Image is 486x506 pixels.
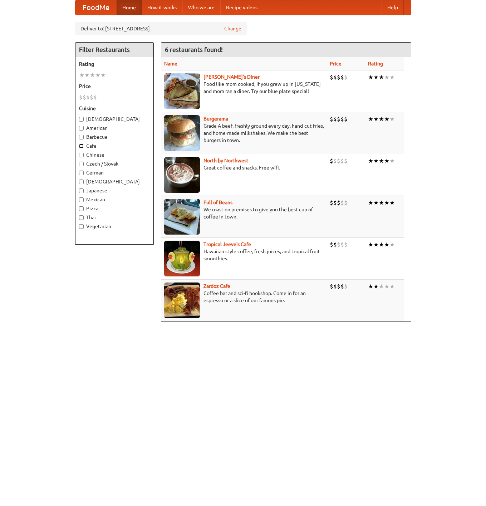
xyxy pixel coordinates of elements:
[344,73,348,81] li: $
[340,283,344,290] li: $
[79,178,150,185] label: [DEMOGRAPHIC_DATA]
[79,93,83,101] li: $
[79,215,84,220] input: Thai
[344,115,348,123] li: $
[379,199,384,207] li: ★
[330,61,342,67] a: Price
[333,199,337,207] li: $
[373,283,379,290] li: ★
[90,71,95,79] li: ★
[384,115,389,123] li: ★
[382,0,404,15] a: Help
[203,200,232,205] b: Full of Beans
[330,157,333,165] li: $
[344,157,348,165] li: $
[373,241,379,249] li: ★
[79,83,150,90] h5: Price
[344,283,348,290] li: $
[79,205,150,212] label: Pizza
[333,157,337,165] li: $
[337,115,340,123] li: $
[340,73,344,81] li: $
[164,290,324,304] p: Coffee bar and sci-fi bookshop. Come in for an espresso or a slice of our famous pie.
[203,283,230,289] a: Zardoz Cafe
[79,214,150,221] label: Thai
[340,157,344,165] li: $
[368,61,383,67] a: Rating
[79,71,84,79] li: ★
[164,73,200,109] img: sallys.jpg
[373,115,379,123] li: ★
[79,124,150,132] label: American
[75,22,247,35] div: Deliver to: [STREET_ADDRESS]
[79,224,84,229] input: Vegetarian
[93,93,97,101] li: $
[389,73,395,81] li: ★
[337,73,340,81] li: $
[142,0,182,15] a: How it works
[79,153,84,157] input: Chinese
[117,0,142,15] a: Home
[164,115,200,151] img: burgerama.jpg
[79,144,84,148] input: Cafe
[79,180,84,184] input: [DEMOGRAPHIC_DATA]
[79,116,150,123] label: [DEMOGRAPHIC_DATA]
[79,197,84,202] input: Mexican
[90,93,93,101] li: $
[330,283,333,290] li: $
[368,283,373,290] li: ★
[79,196,150,203] label: Mexican
[164,199,200,235] img: beans.jpg
[164,80,324,95] p: Food like mom cooked, if you grew up in [US_STATE] and mom ran a diner. Try our blue plate special!
[79,171,84,175] input: German
[379,73,384,81] li: ★
[384,73,389,81] li: ★
[389,157,395,165] li: ★
[368,199,373,207] li: ★
[203,116,228,122] b: Burgerama
[344,241,348,249] li: $
[79,135,84,139] input: Barbecue
[164,157,200,193] img: north.jpg
[79,223,150,230] label: Vegetarian
[165,46,223,53] ng-pluralize: 6 restaurants found!
[224,25,241,32] a: Change
[373,157,379,165] li: ★
[368,157,373,165] li: ★
[79,142,150,149] label: Cafe
[379,283,384,290] li: ★
[79,105,150,112] h5: Cuisine
[333,115,337,123] li: $
[164,248,324,262] p: Hawaiian style coffee, fresh juices, and tropical fruit smoothies.
[340,115,344,123] li: $
[79,206,84,211] input: Pizza
[337,199,340,207] li: $
[79,160,150,167] label: Czech / Slovak
[95,71,100,79] li: ★
[389,241,395,249] li: ★
[203,74,260,80] a: [PERSON_NAME]'s Diner
[344,199,348,207] li: $
[84,71,90,79] li: ★
[75,43,153,57] h4: Filter Restaurants
[75,0,117,15] a: FoodMe
[330,115,333,123] li: $
[384,241,389,249] li: ★
[337,157,340,165] li: $
[79,117,84,122] input: [DEMOGRAPHIC_DATA]
[337,241,340,249] li: $
[330,199,333,207] li: $
[340,241,344,249] li: $
[373,73,379,81] li: ★
[333,283,337,290] li: $
[389,283,395,290] li: ★
[79,188,84,193] input: Japanese
[337,283,340,290] li: $
[79,126,84,131] input: American
[182,0,220,15] a: Who we are
[86,93,90,101] li: $
[389,115,395,123] li: ★
[384,157,389,165] li: ★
